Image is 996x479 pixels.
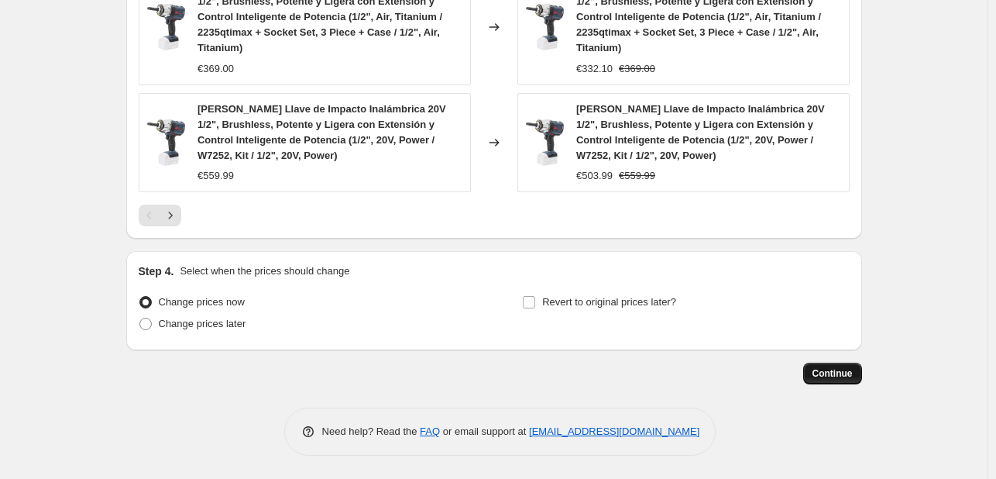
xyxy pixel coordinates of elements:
span: [PERSON_NAME] Llave de Impacto Inalámbrica 20V 1/2", Brushless, Potente y Ligera con Extensión y ... [197,103,446,161]
p: Select when the prices should change [180,264,349,279]
span: Continue [812,367,853,380]
span: Change prices later [159,318,246,329]
img: 51VGdz-9naL._AC_SL1000_80x.jpg [147,4,185,50]
nav: Pagination [139,205,181,226]
a: FAQ [420,426,440,437]
strike: €369.00 [619,61,655,77]
span: Change prices now [159,296,245,308]
strike: €559.99 [619,168,655,184]
a: [EMAIL_ADDRESS][DOMAIN_NAME] [529,426,699,437]
h2: Step 4. [139,264,174,279]
div: €559.99 [197,168,234,184]
span: Need help? Read the [322,426,421,437]
div: €369.00 [197,61,234,77]
span: or email support at [440,426,529,437]
img: 51VGdz-9naL._AC_SL1000_80x.jpg [147,119,185,166]
button: Next [160,205,181,226]
span: Revert to original prices later? [542,296,676,308]
img: 51VGdz-9naL._AC_SL1000_80x.jpg [526,119,564,166]
div: €332.10 [576,61,613,77]
button: Continue [803,363,862,384]
img: 51VGdz-9naL._AC_SL1000_80x.jpg [526,4,564,50]
div: €503.99 [576,168,613,184]
span: [PERSON_NAME] Llave de Impacto Inalámbrica 20V 1/2", Brushless, Potente y Ligera con Extensión y ... [576,103,825,161]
